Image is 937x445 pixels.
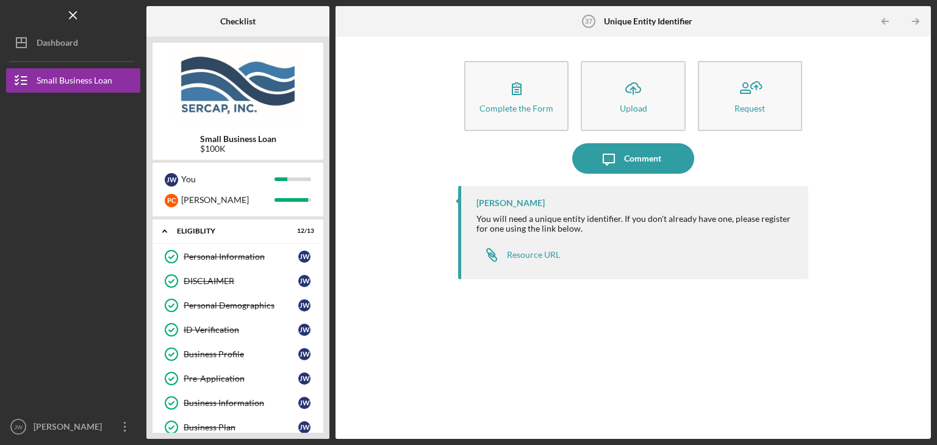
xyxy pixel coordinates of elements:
b: Small Business Loan [200,134,276,144]
div: J W [298,397,311,409]
div: Pre-Application [184,374,298,383]
div: J W [298,275,311,287]
button: Request [698,61,802,131]
div: J W [298,299,311,311]
button: Dashboard [6,30,140,55]
div: [PERSON_NAME] [181,190,275,210]
div: Personal Information [184,252,298,262]
div: You will need a unique entity identifier. If you don't already have one, please register for one ... [476,214,796,233]
b: Checklist [220,16,256,26]
button: JW[PERSON_NAME] [6,415,140,439]
div: J W [298,421,311,433]
div: ID Verification [184,325,298,335]
div: Business Profile [184,349,298,359]
button: Comment [572,143,694,174]
div: Upload [620,104,647,113]
div: Dashboard [37,30,78,58]
div: Comment [624,143,661,174]
div: J W [298,324,311,336]
div: $100K [200,144,276,154]
img: Product logo [153,49,323,122]
a: Personal DemographicsJW [159,293,317,318]
a: ID VerificationJW [159,318,317,342]
tspan: 37 [585,18,592,25]
div: J W [298,348,311,360]
button: Upload [581,61,685,131]
b: Unique Entity Identifier [604,16,692,26]
div: [PERSON_NAME] [476,198,545,208]
text: JW [14,424,23,430]
div: Business Information [184,398,298,408]
div: Business Plan [184,422,298,432]
a: Personal InformationJW [159,244,317,269]
button: Small Business Loan [6,68,140,93]
div: Resource URL [507,250,560,260]
a: Business InformationJW [159,391,317,415]
div: Eligiblity [177,227,284,235]
div: P C [165,194,178,207]
div: DISCLAIMER [184,276,298,286]
div: J W [165,173,178,187]
div: J W [298,251,311,263]
div: J W [298,372,311,385]
div: Complete the Form [479,104,553,113]
div: 12 / 13 [292,227,314,235]
a: Pre-ApplicationJW [159,366,317,391]
button: Complete the Form [464,61,569,131]
div: You [181,169,275,190]
div: Request [734,104,765,113]
div: Personal Demographics [184,301,298,310]
a: DISCLAIMERJW [159,269,317,293]
div: Small Business Loan [37,68,112,96]
div: [PERSON_NAME] [31,415,110,442]
a: Resource URL [476,243,560,267]
a: Business PlanJW [159,415,317,440]
a: Business ProfileJW [159,342,317,366]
